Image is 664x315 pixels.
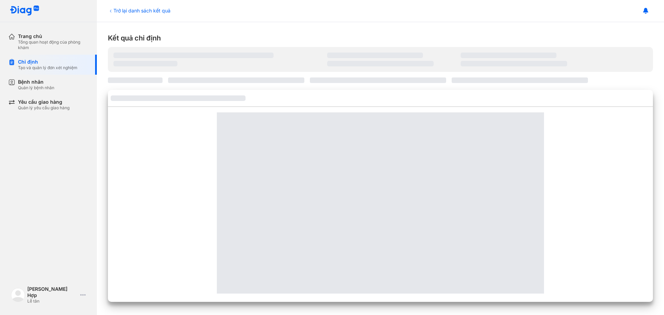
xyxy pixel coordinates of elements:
div: Bệnh nhân [18,79,54,85]
img: logo [11,288,25,302]
div: [PERSON_NAME] Hợp [27,286,77,298]
div: Kết quả chỉ định [108,33,653,43]
div: Trở lại danh sách kết quả [108,7,170,14]
img: logo [10,6,39,16]
div: Chỉ định [18,59,77,65]
div: Yêu cầu giao hàng [18,99,70,105]
div: Tổng quan hoạt động của phòng khám [18,39,89,50]
div: Lễ tân [27,298,77,304]
div: Trang chủ [18,33,89,39]
div: Quản lý yêu cầu giao hàng [18,105,70,111]
div: Quản lý bệnh nhân [18,85,54,91]
div: Tạo và quản lý đơn xét nghiệm [18,65,77,71]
